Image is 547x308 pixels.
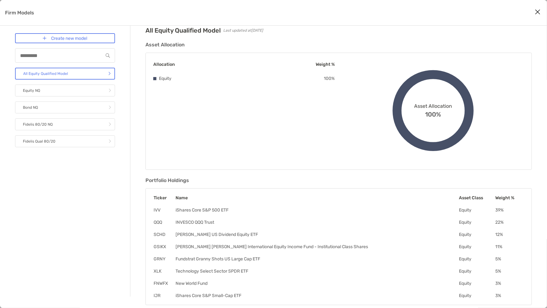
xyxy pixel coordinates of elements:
td: 5 % [495,256,524,262]
td: [PERSON_NAME] US Dividend Equity ETF [175,232,459,238]
th: Ticker [153,195,175,201]
td: [PERSON_NAME] [PERSON_NAME] International Equity Income Fund - Institutional Class Shares [175,244,459,250]
p: Equity NQ [23,87,40,95]
td: 3 % [495,293,524,299]
span: Last updated at [DATE] [223,28,263,33]
p: All Equity Qualified Model [23,70,68,78]
td: GSIKX [153,244,175,250]
td: Equity [459,207,495,213]
p: Firm Models [5,9,34,17]
a: All Equity Qualified Model [15,68,115,80]
p: Allocation [153,60,175,68]
td: 5 % [495,268,524,274]
p: Equity [159,75,171,82]
td: Equity [459,232,495,238]
a: Create new model [15,33,115,43]
td: FNWFX [153,280,175,286]
td: iShares Core S&P Small-Cap ETF [175,293,459,299]
p: Weight % [316,60,335,68]
td: 3 % [495,280,524,286]
p: 100 % [324,75,335,82]
a: Fidelis Qual 80/20 [15,135,115,147]
th: Asset Class [459,195,495,201]
th: Name [175,195,459,201]
td: IJR [153,293,175,299]
span: Asset Allocation [414,103,452,109]
td: 39 % [495,207,524,213]
img: input icon [106,53,110,58]
td: Equity [459,219,495,225]
p: Fidelis Qual 80/20 [23,138,55,145]
td: Equity [459,280,495,286]
td: SCHD [153,232,175,238]
td: XLK [153,268,175,274]
h3: Asset Allocation [145,42,532,48]
h3: Portfolio Holdings [145,177,532,183]
td: Equity [459,244,495,250]
td: Equity [459,256,495,262]
a: Bond NQ [15,102,115,113]
button: Close modal [533,8,543,17]
h2: All Equity Qualified Model [145,27,221,34]
p: Bond NQ [23,104,38,112]
span: 100% [425,109,441,118]
td: QQQ [153,219,175,225]
td: 11 % [495,244,524,250]
td: Equity [459,268,495,274]
td: New World Fund [175,280,459,286]
td: 12 % [495,232,524,238]
td: iShares Core S&P 500 ETF [175,207,459,213]
td: GRNY [153,256,175,262]
td: IVV [153,207,175,213]
td: 22 % [495,219,524,225]
a: Equity NQ [15,85,115,97]
td: INVESCO QQQ Trust [175,219,459,225]
td: Equity [459,293,495,299]
a: Fidelis 80/20 NQ [15,118,115,130]
p: Fidelis 80/20 NQ [23,121,53,128]
td: Fundstrat Granny Shots US Large Cap ETF [175,256,459,262]
th: Weight % [495,195,524,201]
td: Technology Select Sector SPDR ETF [175,268,459,274]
